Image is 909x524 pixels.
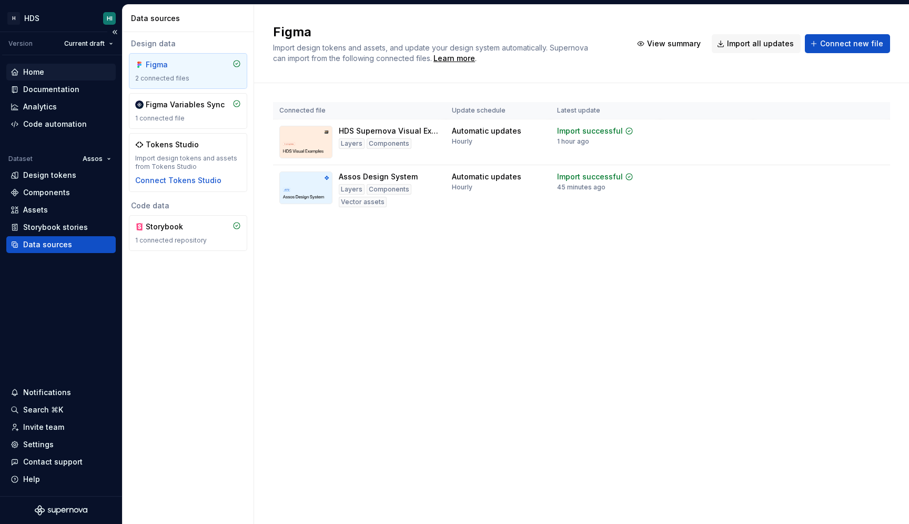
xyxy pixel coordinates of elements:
div: Settings [23,439,54,450]
th: Update schedule [446,102,551,119]
div: Documentation [23,84,79,95]
div: Search ⌘K [23,405,63,415]
div: Code data [129,200,247,211]
a: Settings [6,436,116,453]
a: Analytics [6,98,116,115]
a: Learn more [433,53,475,64]
a: Tokens StudioImport design tokens and assets from Tokens StudioConnect Tokens Studio [129,133,247,192]
div: Hourly [452,137,472,146]
div: 2 connected files [135,74,241,83]
div: Analytics [23,102,57,112]
div: Storybook stories [23,222,88,233]
button: Import all updates [712,34,801,53]
div: Import successful [557,172,623,182]
div: Contact support [23,457,83,467]
a: Storybook stories [6,219,116,236]
th: Connected file [273,102,446,119]
div: Notifications [23,387,71,398]
a: Documentation [6,81,116,98]
a: Components [6,184,116,201]
button: View summary [632,34,708,53]
button: Contact support [6,454,116,470]
th: Latest update [551,102,660,119]
div: Design data [129,38,247,49]
a: Invite team [6,419,116,436]
div: Storybook [146,221,196,232]
span: View summary [647,38,701,49]
div: Import successful [557,126,623,136]
button: Help [6,471,116,488]
a: Code automation [6,116,116,133]
button: Current draft [59,36,118,51]
button: HHDSHI [2,7,120,29]
button: Notifications [6,384,116,401]
div: Design tokens [23,170,76,180]
a: Data sources [6,236,116,253]
div: 1 connected repository [135,236,241,245]
div: Dataset [8,155,33,163]
span: Import design tokens and assets, and update your design system automatically. Supernova can impor... [273,43,590,63]
div: Components [367,184,411,195]
div: HDS [24,13,39,24]
a: Assets [6,201,116,218]
div: Components [23,187,70,198]
div: Vector assets [339,197,387,207]
a: Design tokens [6,167,116,184]
div: 45 minutes ago [557,183,605,192]
div: Invite team [23,422,64,432]
button: Collapse sidebar [107,25,122,39]
div: Help [23,474,40,485]
span: Assos [83,155,103,163]
div: Import design tokens and assets from Tokens Studio [135,154,241,171]
div: Components [367,138,411,149]
div: Layers [339,184,365,195]
div: Home [23,67,44,77]
div: Layers [339,138,365,149]
div: Tokens Studio [146,139,199,150]
div: Assets [23,205,48,215]
div: Automatic updates [452,172,521,182]
h2: Figma [273,24,619,41]
div: Figma [146,59,196,70]
button: Connect new file [805,34,890,53]
span: Import all updates [727,38,794,49]
div: Data sources [131,13,249,24]
div: Code automation [23,119,87,129]
div: HI [107,14,113,23]
div: 1 hour ago [557,137,589,146]
a: Home [6,64,116,80]
span: . [432,55,477,63]
a: Storybook1 connected repository [129,215,247,251]
div: Assos Design System [339,172,418,182]
svg: Supernova Logo [35,505,87,516]
span: Connect new file [820,38,883,49]
span: Current draft [64,39,105,48]
div: Version [8,39,33,48]
button: Assos [78,152,116,166]
div: H [7,12,20,25]
a: Figma2 connected files [129,53,247,89]
button: Connect Tokens Studio [135,175,221,186]
a: Figma Variables Sync1 connected file [129,93,247,129]
div: 1 connected file [135,114,241,123]
div: Automatic updates [452,126,521,136]
button: Search ⌘K [6,401,116,418]
div: Figma Variables Sync [146,99,225,110]
div: Data sources [23,239,72,250]
div: HDS Supernova Visual Examples [339,126,439,136]
div: Hourly [452,183,472,192]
